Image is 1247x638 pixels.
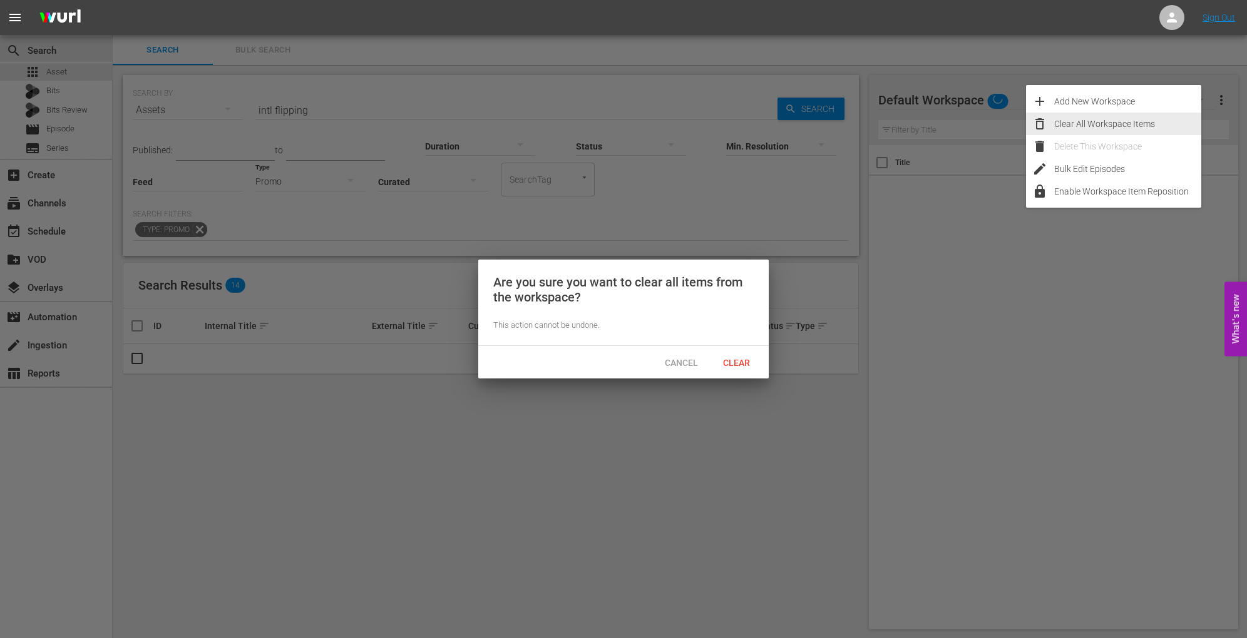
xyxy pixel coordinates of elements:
[713,358,760,368] span: Clear
[1032,94,1047,109] span: add
[1203,13,1235,23] a: Sign Out
[493,320,754,332] div: This action cannot be undone.
[1054,113,1201,135] div: Clear All Workspace Items
[30,3,90,33] img: ans4CAIJ8jUAAAAAAAAAAAAAAAAAAAAAAAAgQb4GAAAAAAAAAAAAAAAAAAAAAAAAJMjXAAAAAAAAAAAAAAAAAAAAAAAAgAT5G...
[493,275,754,305] div: Are you sure you want to clear all items from the workspace?
[709,351,764,373] button: Clear
[654,351,709,373] button: Cancel
[1054,135,1201,158] div: Delete This Workspace
[1224,282,1247,357] button: Open Feedback Widget
[655,358,708,368] span: Cancel
[1054,158,1201,180] div: Bulk Edit Episodes
[1032,139,1047,154] span: delete
[1032,161,1047,176] span: edit
[1054,90,1201,113] div: Add New Workspace
[1032,184,1047,199] span: lock
[8,10,23,25] span: menu
[1054,180,1201,203] div: Enable Workspace Item Reposition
